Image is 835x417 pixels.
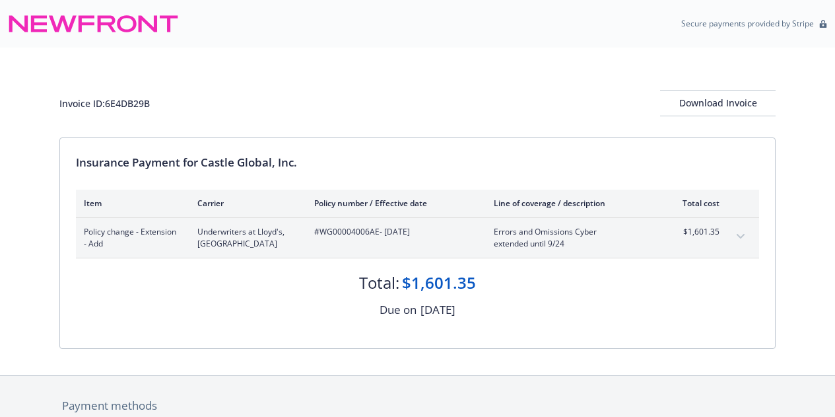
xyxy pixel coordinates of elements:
span: $1,601.35 [670,226,719,238]
p: Secure payments provided by Stripe [681,18,814,29]
span: extended until 9/24 [494,238,649,250]
span: #WG00004006AE - [DATE] [314,226,473,238]
span: Errors and Omissions Cyber [494,226,649,238]
span: Underwriters at Lloyd's, [GEOGRAPHIC_DATA] [197,226,293,250]
div: Total cost [670,198,719,209]
div: Line of coverage / description [494,198,649,209]
span: Policy change - Extension - Add [84,226,176,250]
div: Invoice ID: 6E4DB29B [59,96,150,110]
div: Insurance Payment for Castle Global, Inc. [76,154,759,171]
span: Errors and Omissions Cyberextended until 9/24 [494,226,649,250]
button: expand content [730,226,751,247]
div: $1,601.35 [402,272,476,294]
div: Item [84,198,176,209]
div: Policy number / Effective date [314,198,473,209]
div: Due on [380,301,417,319]
div: [DATE] [420,301,455,319]
button: Download Invoice [660,90,776,116]
div: Payment methods [62,397,773,414]
div: Total: [359,272,399,294]
div: Carrier [197,198,293,209]
div: Policy change - Extension - AddUnderwriters at Lloyd's, [GEOGRAPHIC_DATA]#WG00004006AE- [DATE]Err... [76,218,759,258]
